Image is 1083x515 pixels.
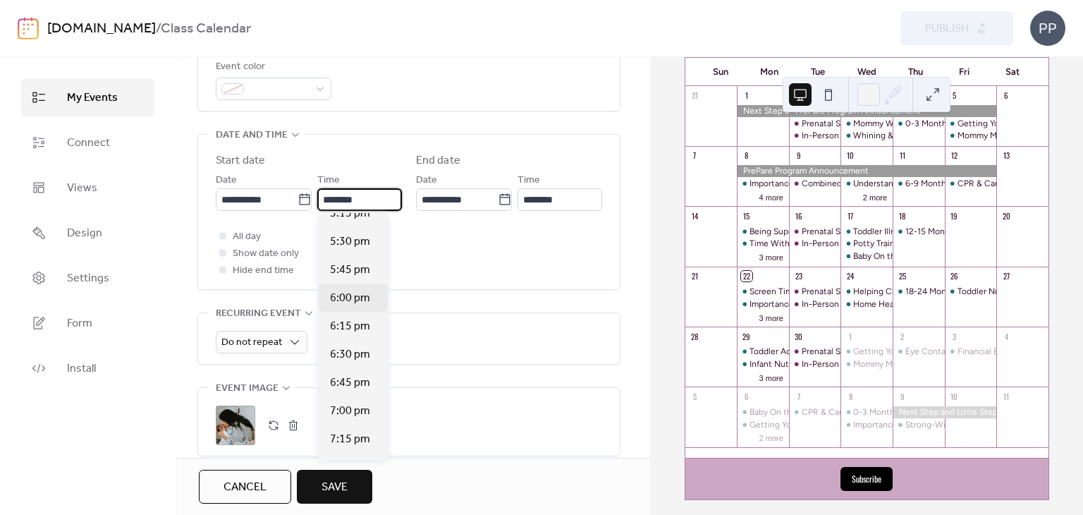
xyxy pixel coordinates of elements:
span: Date and time [216,127,288,144]
img: logo [18,17,39,40]
div: Importance of Words & Credit Cards: Friend or Foe? [840,419,893,431]
span: Views [67,180,97,197]
div: 9 [793,150,804,161]
div: Fri [940,58,989,86]
div: Prenatal Series [802,226,859,238]
a: Connect [21,123,154,162]
span: Date [216,172,237,189]
div: 4 [1001,331,1011,341]
button: 2 more [754,431,789,443]
div: Mommy Milestones & Creating Kindness [945,130,997,142]
div: In-Person Prenatal Series [789,358,841,370]
div: 6 [1001,90,1011,101]
div: Helping Children Process Change & Siblings [853,286,1024,298]
div: Helping Children Process Change & Siblings [840,286,893,298]
div: Prenatal Series [802,346,859,358]
div: End date [416,152,460,169]
div: Sun [697,58,745,86]
span: 5:45 pm [330,262,370,279]
a: Cancel [199,470,291,504]
button: 3 more [754,371,789,383]
div: Toddler Illness & Toddler Oral Health [840,226,893,238]
a: Views [21,169,154,207]
div: Thu [891,58,940,86]
div: Event color [216,59,329,75]
div: 11 [897,150,907,161]
div: Baby On the Move & Staying Out of Debt [853,250,1010,262]
div: Next Step and Little Steps Closed [893,406,996,418]
a: My Events [21,78,154,116]
div: 24 [845,271,855,281]
div: 18-24 Month & 24-36 Month Milestones [905,286,1060,298]
div: 6 [741,391,752,401]
div: 0-3 Month & 3-6 Month Infant Expectations [905,118,1075,130]
span: 7:15 pm [330,431,370,448]
button: 2 more [857,190,893,202]
div: Potty Training & Fighting the Impulse to Spend [853,238,1034,250]
div: In-Person Prenatal Series [802,238,899,250]
div: Prenatal Series [789,286,841,298]
div: Toddler Illness & Toddler Oral Health [853,226,993,238]
span: 6:00 pm [330,290,370,307]
div: Eye Contact Means Love & Words Matter: Magic Words [893,346,945,358]
div: In-Person Prenatal Series [802,130,899,142]
div: Financial Emergencies & Creating Motivation [945,346,997,358]
div: 31 [690,90,700,101]
button: Save [297,470,372,504]
div: 5 [690,391,700,401]
div: 13 [1001,150,1011,161]
div: Toddler Accidents & Your Financial Future [737,346,789,358]
div: 7 [793,391,804,401]
div: Wed [843,58,891,86]
div: 3 [949,331,960,341]
span: Connect [67,135,110,152]
div: ; [216,406,255,445]
div: 18 [897,210,907,221]
div: CPR & Car Seat Safety [945,178,997,190]
div: Mommy Milestones & Creating Kindness [853,358,1010,370]
button: 3 more [754,311,789,323]
span: Time [518,172,540,189]
div: Understanding Your Infant & Infant Accidents [853,178,1027,190]
a: Form [21,304,154,342]
div: CPR & Car Seat Safety [802,406,888,418]
span: Design [67,225,102,242]
div: Toddler Nutrition & Toddler Play [945,286,997,298]
a: Design [21,214,154,252]
div: Tue [794,58,843,86]
div: Prenatal Series [789,226,841,238]
div: 12 [949,150,960,161]
div: 6-9 Month & 9-12 Month Infant Expectations [893,178,945,190]
div: 30 [793,331,804,341]
div: 9 [897,391,907,401]
span: All day [233,229,261,246]
div: Combined Prenatal Series – Labor & Delivery [802,178,973,190]
b: / [156,16,161,42]
div: 11 [1001,391,1011,401]
div: Prenatal Series [802,118,859,130]
div: Getting Your Baby to Sleep & Crying [853,346,993,358]
div: Whining & Tantrums [840,130,893,142]
div: Understanding Your Infant & Infant Accidents [840,178,893,190]
div: 23 [793,271,804,281]
div: In-Person Prenatal Series [802,298,899,310]
span: 7:00 pm [330,403,370,420]
div: Baby On the Move & Staying Out of Debt [840,250,893,262]
div: Start date [216,152,265,169]
div: Mon [745,58,794,86]
span: 6:30 pm [330,346,370,363]
span: 6:15 pm [330,318,370,335]
div: 8 [845,391,855,401]
div: 6-9 Month & 9-12 Month Infant Expectations [905,178,1078,190]
div: 27 [1001,271,1011,281]
div: Infant Nutrition & Budget 101 [737,358,789,370]
div: Prenatal Series [789,118,841,130]
div: 22 [741,271,752,281]
div: Toddler Nutrition & Toddler Play [957,286,1080,298]
span: Hide end time [233,262,294,279]
span: Show date only [233,246,299,262]
div: 10 [845,150,855,161]
span: 5:15 pm [330,205,370,222]
div: Getting Your Child to Eat & Creating Confidence [749,419,938,431]
div: Home Health & Anger Management [853,298,991,310]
